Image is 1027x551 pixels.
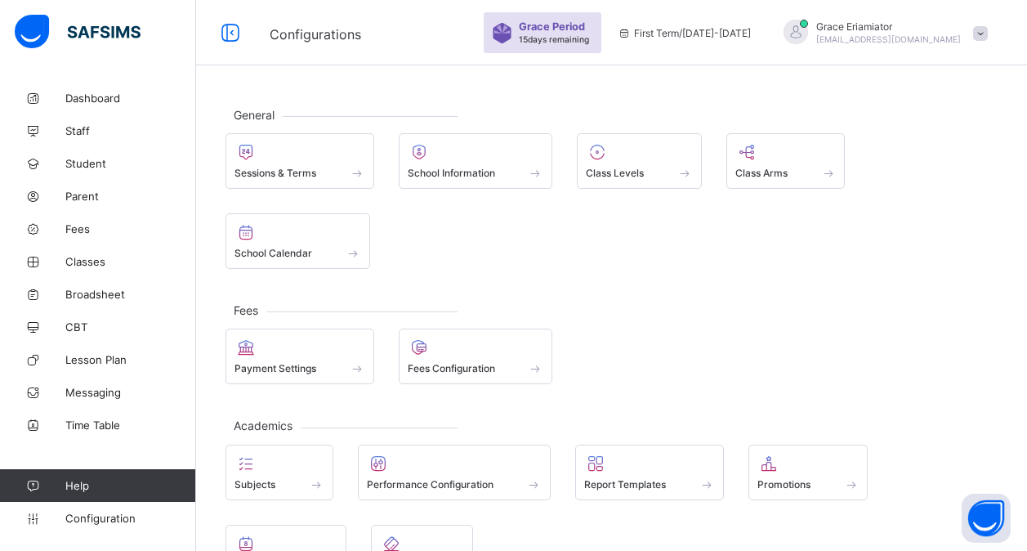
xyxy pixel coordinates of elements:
[225,108,283,122] span: General
[586,167,644,179] span: Class Levels
[234,247,312,259] span: School Calendar
[234,167,316,179] span: Sessions & Terms
[234,362,316,374] span: Payment Settings
[225,445,333,500] div: Subjects
[65,222,196,235] span: Fees
[492,23,512,43] img: sticker-purple.71386a28dfed39d6af7621340158ba97.svg
[735,167,788,179] span: Class Arms
[575,445,724,500] div: Report Templates
[399,133,553,189] div: School Information
[65,124,196,137] span: Staff
[358,445,551,500] div: Performance Configuration
[225,303,266,317] span: Fees
[65,190,196,203] span: Parent
[748,445,868,500] div: Promotions
[816,20,961,33] span: Grace Eriamiator
[234,478,275,491] span: Subjects
[816,34,961,44] span: [EMAIL_ADDRESS][DOMAIN_NAME]
[408,362,495,374] span: Fees Configuration
[65,479,195,492] span: Help
[225,419,301,432] span: Academics
[65,288,196,301] span: Broadsheet
[584,478,666,491] span: Report Templates
[767,20,996,47] div: GraceEriamiator
[225,213,370,269] div: School Calendar
[367,478,493,491] span: Performance Configuration
[225,133,374,189] div: Sessions & Terms
[65,512,195,525] span: Configuration
[15,15,141,49] img: safsims
[65,255,196,268] span: Classes
[577,133,702,189] div: Class Levels
[65,320,196,334] span: CBT
[399,329,553,384] div: Fees Configuration
[519,20,585,33] span: Grace Period
[726,133,846,189] div: Class Arms
[757,478,810,491] span: Promotions
[65,157,196,170] span: Student
[65,386,196,399] span: Messaging
[618,27,751,39] span: session/term information
[962,494,1011,543] button: Open asap
[270,26,361,43] span: Configurations
[225,329,374,384] div: Payment Settings
[519,34,589,44] span: 15 days remaining
[65,419,196,432] span: Time Table
[65,92,196,105] span: Dashboard
[408,167,495,179] span: School Information
[65,353,196,366] span: Lesson Plan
